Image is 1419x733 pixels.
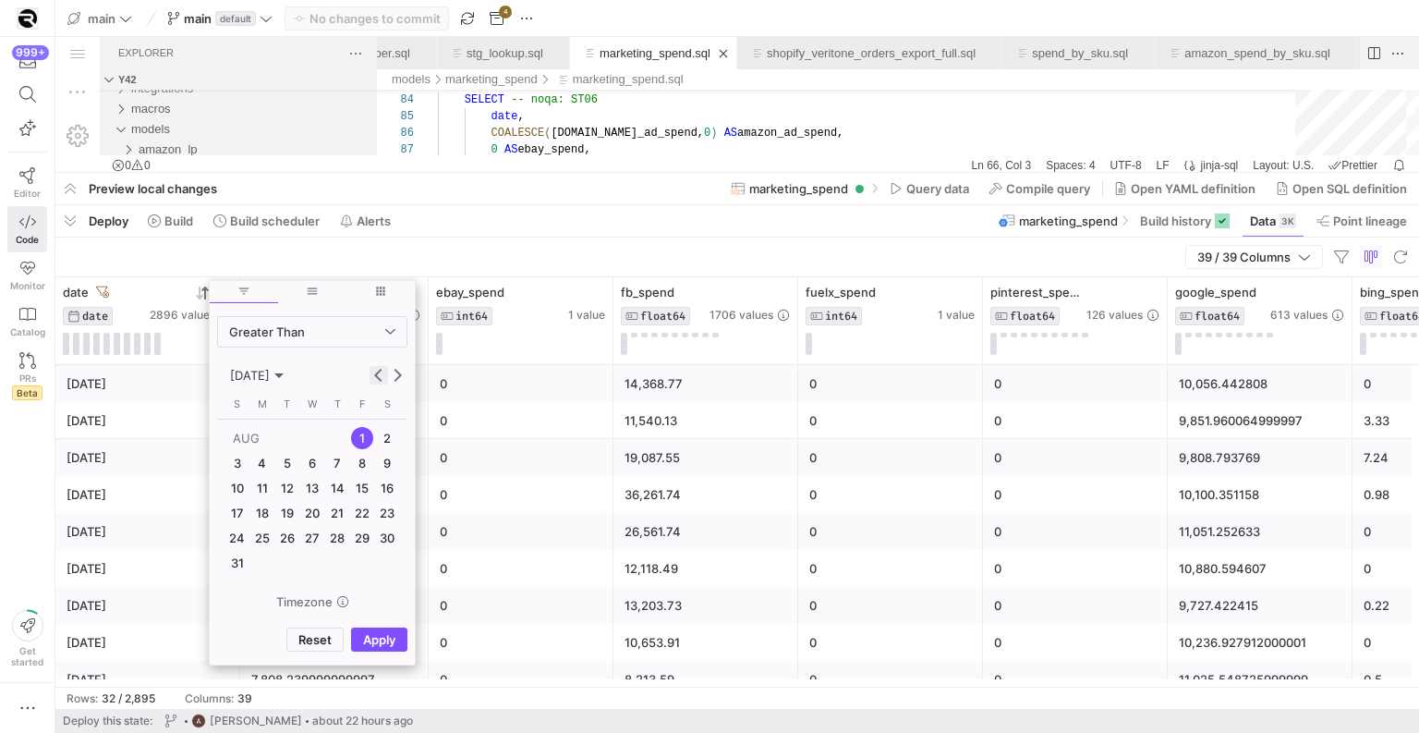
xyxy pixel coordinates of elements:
[332,205,399,237] button: Alerts
[370,366,388,385] button: Previous month
[1143,118,1188,139] a: jinja-sql
[440,662,602,698] div: 0
[250,502,273,524] span: 18
[358,7,377,26] li: Close (⌘W)
[274,526,299,551] button: Aug 26, 2025, 12:00 AM
[986,118,1044,139] a: Spaces: 4
[994,477,1157,513] div: 0
[274,501,299,526] button: Aug 19, 2025, 12:00 AM
[229,324,305,339] span: Greater Than
[1190,118,1266,139] div: Layout: U.S.
[488,7,514,26] ul: Tab actions
[1332,6,1352,27] a: More Actions...
[1086,309,1143,322] span: 126 values
[436,285,504,299] span: ebay_spend
[67,662,229,698] div: [DATE]
[1268,118,1327,139] a: check-all Prettier
[225,363,288,387] button: Choose month and year
[351,628,407,652] button: Apply
[1179,551,1341,587] div: 10,880.594607
[76,82,321,103] div: /models
[44,32,321,53] div: Folders Section
[376,477,398,499] span: 16
[409,56,449,69] span: SELECT
[10,326,45,337] span: Catalog
[249,501,274,526] button: Aug 18, 2025, 12:00 AM
[809,514,972,550] div: 0
[376,502,398,524] span: 23
[67,403,229,439] div: [DATE]
[881,173,977,204] button: Query data
[384,397,391,410] span: S
[1280,214,1296,228] div: 3K
[1019,214,1118,228] span: marketing_spend
[440,551,602,587] div: 0
[491,7,510,26] li: Close (⌘W)
[375,426,400,451] button: Aug 2, 2025, 12:00 AM
[1332,118,1354,139] a: Notifications
[682,90,788,103] span: amazon_ad_spend,
[250,452,273,474] span: 4
[440,403,602,439] div: 0
[375,501,400,526] button: Aug 23, 2025, 12:00 AM
[1132,205,1238,237] button: Build history
[191,714,206,728] img: https://lh3.googleusercontent.com/a/AEdFTp4_8LqxRyxVUtC19lo4LS2NU-n5oC7apraV2tR5=s96-c
[89,181,217,196] span: Preview local changes
[301,527,323,549] span: 27
[363,632,395,647] span: Apply
[290,6,310,27] a: Views and More Actions...
[1193,118,1263,139] a: Layout: U.S.
[67,440,229,476] div: [DATE]
[440,514,602,550] div: 0
[7,603,47,675] button: Getstarted
[76,85,115,99] span: models
[655,90,661,103] span: )
[938,309,975,322] span: 1 value
[7,299,47,345] a: Catalog
[994,514,1157,550] div: 0
[1250,214,1276,228] span: Data
[184,11,212,26] span: main
[825,310,857,323] span: INT64
[76,65,115,79] span: macros
[994,366,1157,402] div: 0
[224,426,350,451] td: AUG
[76,62,321,82] div: /macros
[544,9,655,23] a: marketing_spend.sql
[338,88,358,104] div: 86
[63,285,89,299] span: date
[436,73,463,86] span: date
[44,53,321,164] div: Files Explorer
[336,32,375,53] div: /models
[63,715,152,727] span: Deploy this state:
[67,692,98,705] div: Rows:
[1308,6,1328,27] li: Split Editor Right (⌘\) [⌥] Split Editor Down
[209,280,416,666] div: Column Menu
[336,35,375,49] a: models
[11,645,43,667] span: Get started
[809,551,972,587] div: 0
[325,501,350,526] button: Aug 21, 2025, 12:00 AM
[489,90,495,103] span: (
[1140,214,1211,228] span: Build history
[1129,9,1275,23] a: amazon_spend_by_sku.sql
[1122,118,1143,139] div: Editor Language Status: Formatting, There are multiple formatters for 'jinja-sql' files. One of t...
[625,440,787,476] div: 19,087.55
[351,427,373,449] span: 1
[911,118,980,139] a: Ln 66, Col 3
[49,118,102,139] div: No Problems
[1195,310,1240,323] span: FLOAT64
[625,514,787,550] div: 26,561.74
[994,440,1157,476] div: 0
[1106,173,1264,204] button: Open YAML definition
[276,477,298,499] span: 12
[312,715,413,727] span: about 22 hours ago
[440,625,602,661] div: 0
[67,551,229,587] div: [DATE]
[225,477,248,499] span: 10
[994,662,1157,698] div: 0
[44,62,321,82] div: macros
[301,477,323,499] span: 13
[224,451,249,476] button: Aug 3, 2025, 12:00 AM
[276,527,298,549] span: 26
